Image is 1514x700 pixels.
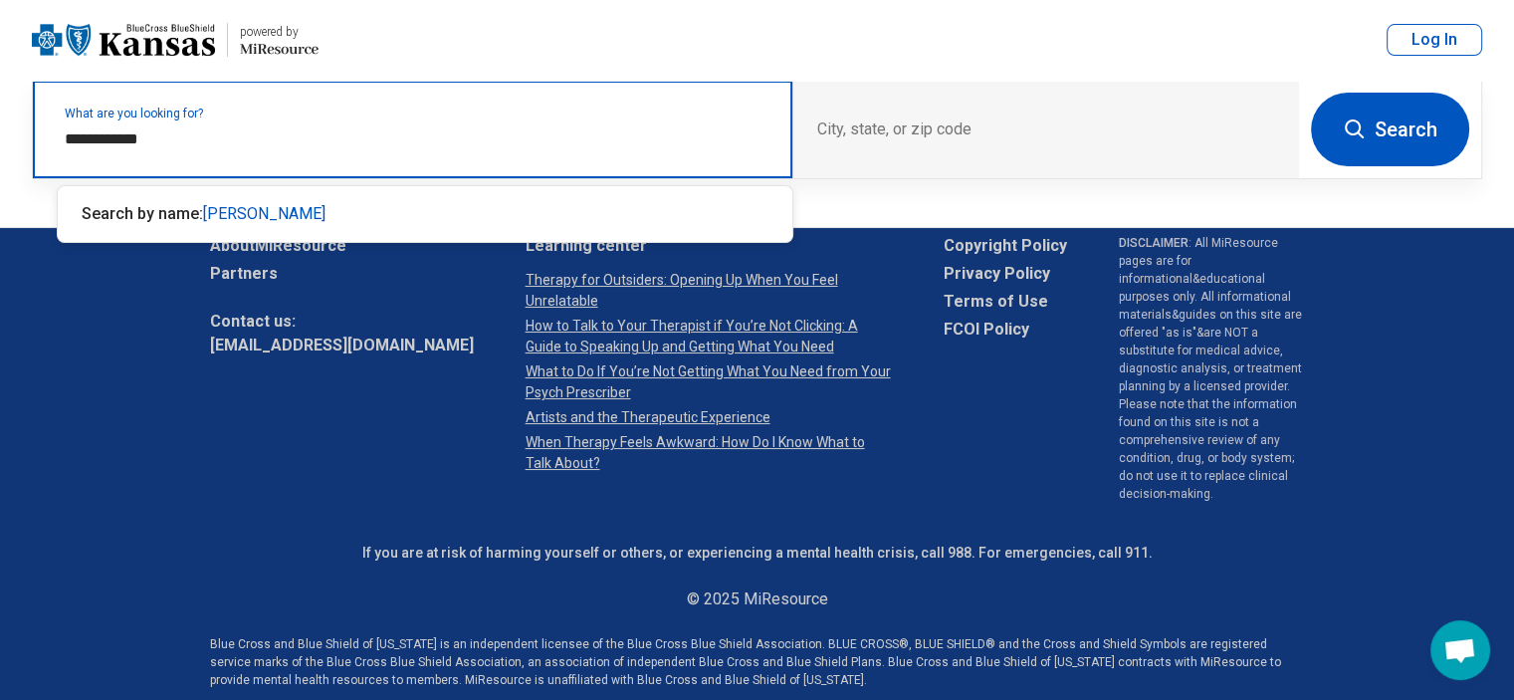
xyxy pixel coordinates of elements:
[82,204,203,223] span: Search by name:
[65,108,768,119] label: What are you looking for?
[1387,24,1482,56] button: Log In
[1430,620,1490,680] div: Open chat
[1311,93,1469,166] button: Search
[32,16,215,64] img: Blue Cross Blue Shield Kansas
[203,204,325,223] span: [PERSON_NAME]
[240,23,319,41] div: powered by
[58,186,792,242] div: Suggestions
